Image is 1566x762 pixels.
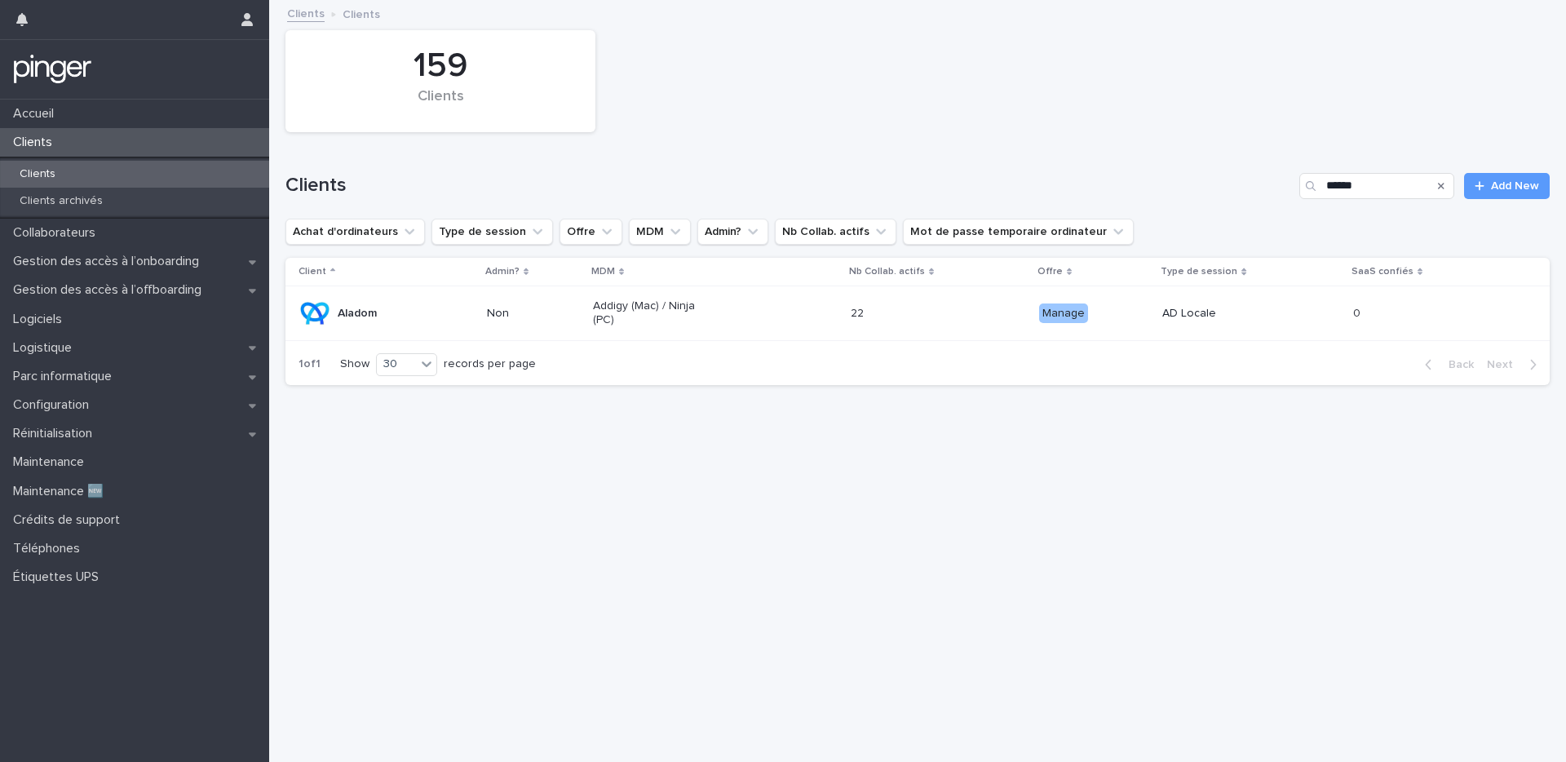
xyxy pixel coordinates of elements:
p: 0 [1353,303,1364,321]
a: Clients [287,3,325,22]
p: Maintenance 🆕 [7,484,117,499]
p: Addigy (Mac) / Ninja (PC) [593,299,710,327]
p: Client [299,263,326,281]
button: Achat d'ordinateurs [285,219,425,245]
p: Show [340,357,369,371]
span: Back [1439,359,1474,370]
button: Next [1480,357,1550,372]
div: 159 [313,46,568,86]
div: Manage [1039,303,1088,324]
p: records per page [444,357,536,371]
p: Offre [1037,263,1063,281]
p: Clients [7,135,65,150]
button: Type de session [431,219,553,245]
p: Non [487,307,580,321]
p: Collaborateurs [7,225,108,241]
p: 1 of 1 [285,344,334,384]
span: Add New [1491,180,1539,192]
div: 30 [377,356,416,373]
p: Crédits de support [7,512,133,528]
p: Clients [343,4,380,22]
p: Accueil [7,106,67,122]
p: 22 [851,303,867,321]
p: Gestion des accès à l’onboarding [7,254,212,269]
div: Clients [313,88,568,122]
button: Offre [560,219,622,245]
span: Next [1487,359,1523,370]
p: Étiquettes UPS [7,569,112,585]
p: AD Locale [1162,307,1279,321]
p: SaaS confiés [1351,263,1413,281]
button: Mot de passe temporaire ordinateur [903,219,1134,245]
p: Réinitialisation [7,426,105,441]
tr: AladomNonAddigy (Mac) / Ninja (PC)2222 ManageAD Locale00 [285,286,1550,341]
button: Back [1412,357,1480,372]
p: Admin? [485,263,520,281]
input: Search [1299,173,1454,199]
p: Clients archivés [7,194,116,208]
button: MDM [629,219,691,245]
button: Nb Collab. actifs [775,219,896,245]
p: Nb Collab. actifs [849,263,925,281]
p: Configuration [7,397,102,413]
p: Type de session [1161,263,1237,281]
p: Maintenance [7,454,97,470]
p: Clients [7,167,69,181]
img: mTgBEunGTSyRkCgitkcU [13,53,92,86]
h1: Clients [285,174,1293,197]
p: Aladom [338,307,377,321]
p: Téléphones [7,541,93,556]
a: Add New [1464,173,1550,199]
p: Logiciels [7,312,75,327]
p: Parc informatique [7,369,125,384]
p: MDM [591,263,615,281]
p: Gestion des accès à l’offboarding [7,282,215,298]
button: Admin? [697,219,768,245]
p: Logistique [7,340,85,356]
